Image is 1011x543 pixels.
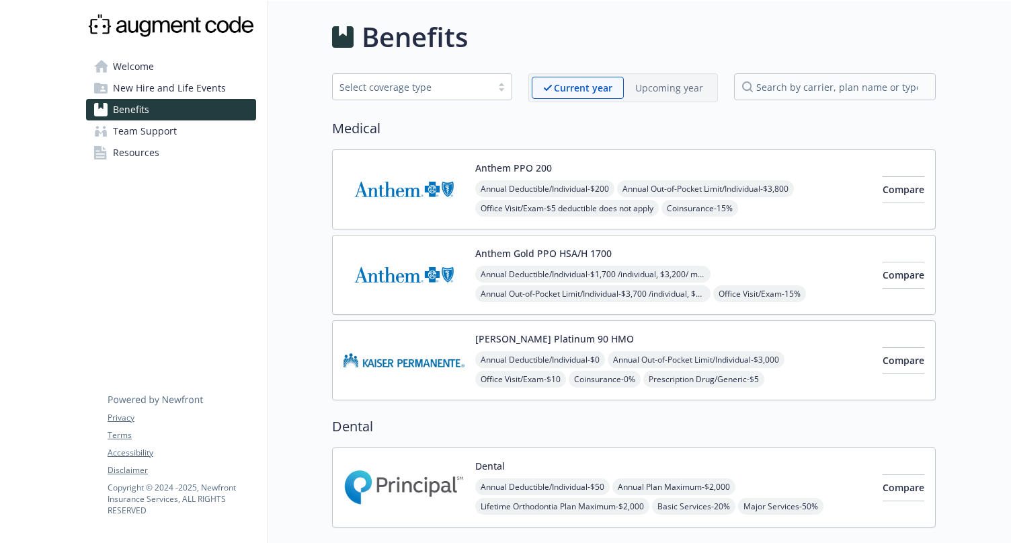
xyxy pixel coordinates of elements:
a: Resources [86,142,256,164]
div: Select coverage type [339,80,485,94]
a: Privacy [108,412,255,424]
h1: Benefits [362,17,468,57]
p: Copyright © 2024 - 2025 , Newfront Insurance Services, ALL RIGHTS RESERVED [108,482,255,516]
span: Benefits [113,99,149,120]
button: Compare [883,474,924,501]
input: search by carrier, plan name or type [734,73,936,100]
a: Team Support [86,120,256,142]
img: Kaiser Permanente Insurance Company carrier logo [343,332,464,389]
span: Compare [883,354,924,367]
a: Terms [108,429,255,441]
h2: Medical [332,118,936,139]
button: Anthem Gold PPO HSA/H 1700 [475,246,612,260]
span: Annual Deductible/Individual - $200 [475,180,614,197]
span: Office Visit/Exam - $5 deductible does not apply [475,200,659,217]
button: Compare [883,262,924,289]
span: Annual Deductible/Individual - $0 [475,351,605,368]
span: Annual Plan Maximum - $2,000 [612,478,735,495]
a: New Hire and Life Events [86,77,256,99]
h2: Dental [332,417,936,437]
a: Benefits [86,99,256,120]
span: Basic Services - 20% [652,498,735,515]
span: New Hire and Life Events [113,77,226,99]
span: Lifetime Orthodontia Plan Maximum - $2,000 [475,498,649,515]
button: [PERSON_NAME] Platinum 90 HMO [475,332,634,346]
a: Accessibility [108,447,255,459]
span: Annual Out-of-Pocket Limit/Individual - $3,700 /individual, $3,700/ member [475,285,711,302]
p: Upcoming year [635,81,703,95]
span: Annual Out-of-Pocket Limit/Individual - $3,800 [617,180,794,197]
span: Compare [883,481,924,494]
span: Resources [113,142,159,164]
span: Coinsurance - 15% [661,200,738,217]
button: Anthem PPO 200 [475,161,552,175]
span: Compare [883,183,924,196]
span: Annual Deductible/Individual - $50 [475,478,610,495]
span: Annual Out-of-Pocket Limit/Individual - $3,000 [608,351,784,368]
span: Office Visit/Exam - 15% [713,285,806,302]
img: Anthem Blue Cross carrier logo [343,246,464,303]
img: Principal Financial Group Inc carrier logo [343,459,464,516]
span: Prescription Drug/Generic - $5 [643,371,764,388]
span: Compare [883,268,924,281]
a: Welcome [86,56,256,77]
button: Dental [475,459,505,473]
span: Annual Deductible/Individual - $1,700 /individual, $3,200/ member [475,266,711,283]
span: Team Support [113,120,177,142]
p: Current year [554,81,612,95]
span: Major Services - 50% [738,498,823,515]
span: Welcome [113,56,154,77]
span: Office Visit/Exam - $10 [475,371,566,388]
span: Coinsurance - 0% [569,371,641,388]
a: Disclaimer [108,464,255,476]
button: Compare [883,347,924,374]
img: Anthem Blue Cross carrier logo [343,161,464,218]
button: Compare [883,176,924,203]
